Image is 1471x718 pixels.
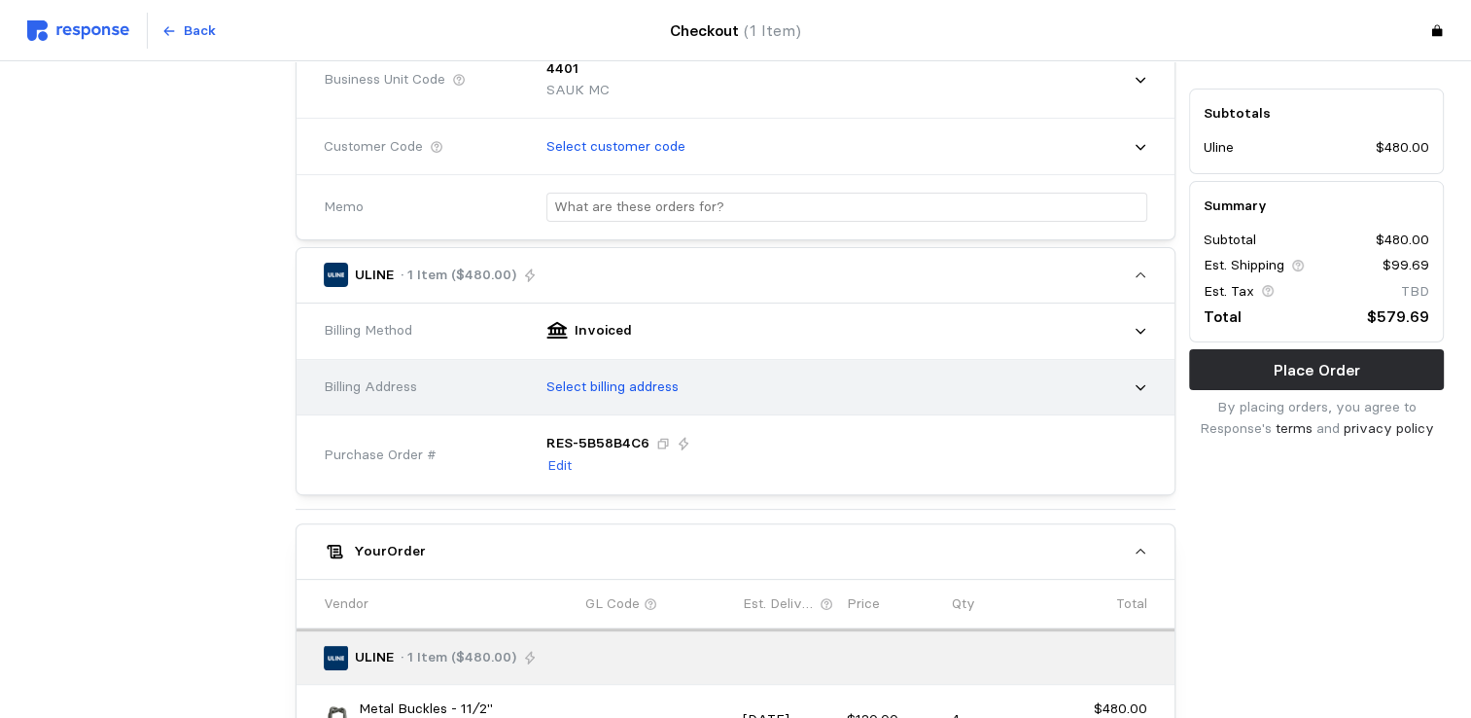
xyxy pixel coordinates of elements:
span: Memo [324,197,364,218]
p: ULINE [355,265,394,286]
button: Edit [546,454,573,478]
h4: Checkout [670,18,801,43]
p: Select billing address [546,377,679,398]
p: Invoiced [575,320,632,341]
p: Uline [1204,138,1234,160]
p: Vendor [324,593,368,615]
p: · 1 Item ($480.00) [401,647,516,668]
p: Est. Delivery [743,593,817,615]
a: privacy policy [1344,419,1434,437]
p: $99.69 [1383,256,1429,277]
p: $480.00 [1376,138,1429,160]
p: SAUK MC [546,80,610,101]
p: Total [1116,593,1147,615]
p: Est. Tax [1204,281,1254,303]
h5: Summary [1204,196,1429,216]
img: svg%3e [27,20,129,41]
span: Customer Code [324,136,423,158]
span: Business Unit Code [324,69,445,90]
h5: Your Order [354,541,426,561]
span: Purchase Order # [324,445,437,466]
p: Qty [952,593,975,615]
p: Place Order [1274,358,1360,382]
div: ULINE· 1 Item ($480.00) [297,304,1174,494]
p: 4401 [546,58,578,80]
p: Est. Shipping [1204,256,1284,277]
button: YourOrder [297,524,1174,579]
p: By placing orders, you agree to Response's and [1189,397,1444,439]
p: ULINE [355,647,394,668]
span: (1 Item) [744,21,801,40]
h5: Subtotals [1204,103,1429,124]
p: Edit [547,455,572,477]
a: terms [1276,419,1313,437]
p: Select customer code [546,136,685,158]
p: Back [184,20,216,42]
p: Total [1204,305,1242,329]
p: RES-5B58B4C6 [546,433,649,454]
p: GL Code [585,593,640,615]
p: $480.00 [1376,230,1429,251]
button: Place Order [1189,349,1444,390]
input: What are these orders for? [554,194,1139,222]
p: TBD [1401,281,1429,303]
button: Back [151,13,227,50]
p: Price [847,593,880,615]
span: Billing Address [324,377,417,398]
button: ULINE· 1 Item ($480.00) [297,248,1174,303]
p: Subtotal [1204,230,1256,251]
span: Billing Method [324,320,412,341]
p: · 1 Item ($480.00) [401,265,516,286]
p: $579.69 [1367,305,1429,329]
